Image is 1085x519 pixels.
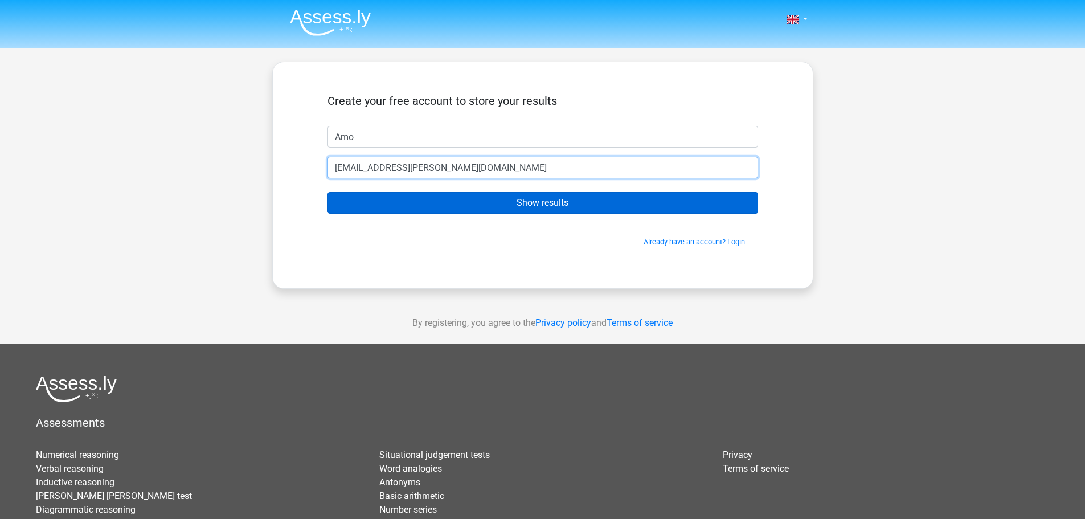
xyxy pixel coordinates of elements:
[36,491,192,501] a: [PERSON_NAME] [PERSON_NAME] test
[36,375,117,402] img: Assessly logo
[36,504,136,515] a: Diagrammatic reasoning
[379,504,437,515] a: Number series
[36,449,119,460] a: Numerical reasoning
[290,9,371,36] img: Assessly
[327,126,758,148] input: First name
[607,317,673,328] a: Terms of service
[36,416,1049,430] h5: Assessments
[36,463,104,474] a: Verbal reasoning
[379,491,444,501] a: Basic arithmetic
[379,449,490,460] a: Situational judgement tests
[327,192,758,214] input: Show results
[327,94,758,108] h5: Create your free account to store your results
[723,463,789,474] a: Terms of service
[379,463,442,474] a: Word analogies
[379,477,420,488] a: Antonyms
[644,238,745,246] a: Already have an account? Login
[723,449,752,460] a: Privacy
[36,477,114,488] a: Inductive reasoning
[535,317,591,328] a: Privacy policy
[327,157,758,178] input: Email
